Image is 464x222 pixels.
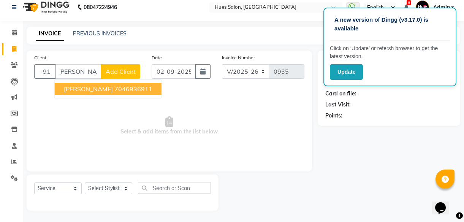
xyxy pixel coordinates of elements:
[34,88,304,164] span: Select & add items from the list below
[73,30,127,37] a: PREVIOUS INVOICES
[325,101,351,109] div: Last Visit:
[433,3,450,11] span: Admin
[114,85,152,93] ngb-highlight: 7046936911
[36,27,64,41] a: INVOICE
[325,112,342,120] div: Points:
[101,64,140,79] button: Add Client
[416,0,429,14] img: Admin
[330,44,450,60] p: Click on ‘Update’ or refersh browser to get the latest version.
[325,90,356,98] div: Card on file:
[64,85,113,93] span: [PERSON_NAME]
[330,64,363,80] button: Update
[404,4,408,11] a: 5
[334,16,445,33] p: A new version of Dingg (v3.17.0) is available
[106,68,136,75] span: Add Client
[55,64,101,79] input: Search by Name/Mobile/Email/Code
[138,182,211,194] input: Search or Scan
[34,54,46,61] label: Client
[34,64,55,79] button: +91
[152,54,162,61] label: Date
[222,54,255,61] label: Invoice Number
[432,192,456,214] iframe: chat widget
